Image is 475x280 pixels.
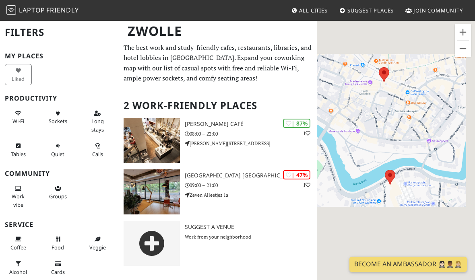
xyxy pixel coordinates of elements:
button: Cards [44,257,71,278]
button: Veggie [84,233,111,254]
img: Douwe Egberts Café [124,118,180,163]
h2: 2 Work-Friendly Places [124,93,312,118]
p: 09:00 – 21:00 [185,181,317,189]
a: Join Community [402,3,466,18]
span: People working [12,193,25,208]
h3: Suggest a Venue [185,224,317,231]
span: Food [52,244,64,251]
span: Group tables [49,193,67,200]
button: Work vibe [5,182,32,211]
a: Suggest a Venue Work from your neighborhood [119,221,317,266]
a: Stadskamer - Library Center Zwolle | 47% 1 [GEOGRAPHIC_DATA] [GEOGRAPHIC_DATA] 09:00 – 21:00 Zeve... [119,169,317,214]
button: Zoom in [455,24,471,40]
span: Quiet [51,150,64,158]
span: Friendly [46,6,78,14]
a: LaptopFriendly LaptopFriendly [6,4,79,18]
a: All Cities [288,3,331,18]
span: Join Community [413,7,463,14]
span: Veggie [89,244,106,251]
h3: [PERSON_NAME] Café [185,121,317,128]
div: | 47% [283,170,310,179]
button: Zoom out [455,41,471,57]
span: Coffee [10,244,26,251]
button: Groups [44,182,71,203]
p: 08:00 – 22:00 [185,130,317,138]
div: | 87% [283,119,310,128]
button: Calls [84,139,111,161]
h3: Community [5,170,114,177]
a: Douwe Egberts Café | 87% 1 [PERSON_NAME] Café 08:00 – 22:00 [PERSON_NAME][STREET_ADDRESS] [119,118,317,163]
p: 1 [303,181,310,189]
span: Power sockets [49,117,67,125]
p: Zeven Alleetjes 1a [185,191,317,199]
p: Work from your neighborhood [185,233,317,241]
span: Alcohol [9,268,27,276]
h1: Zwolle [121,20,315,42]
a: Suggest Places [336,3,397,18]
button: Coffee [5,233,32,254]
span: Work-friendly tables [11,150,26,158]
button: Food [44,233,71,254]
span: Credit cards [51,268,65,276]
button: Quiet [44,139,71,161]
button: Wi-Fi [5,107,32,128]
button: Alcohol [5,257,32,278]
h3: Productivity [5,95,114,102]
button: Long stays [84,107,111,136]
a: Become an Ambassador 🤵🏻‍♀️🤵🏾‍♂️🤵🏼‍♀️ [349,257,467,272]
span: Stable Wi-Fi [12,117,24,125]
span: All Cities [299,7,328,14]
button: Tables [5,139,32,161]
h3: Service [5,221,114,229]
p: The best work and study-friendly cafes, restaurants, libraries, and hotel lobbies in [GEOGRAPHIC_... [124,43,312,84]
span: Long stays [91,117,104,133]
img: Stadskamer - Library Center Zwolle [124,169,180,214]
span: Video/audio calls [92,150,103,158]
img: gray-place-d2bdb4477600e061c01bd816cc0f2ef0cfcb1ca9e3ad78868dd16fb2af073a21.png [124,221,180,266]
img: LaptopFriendly [6,5,16,15]
h2: Filters [5,20,114,45]
button: Sockets [44,107,71,128]
span: Suggest Places [347,7,394,14]
p: [PERSON_NAME][STREET_ADDRESS] [185,140,317,147]
h3: [GEOGRAPHIC_DATA] [GEOGRAPHIC_DATA] [185,172,317,179]
span: Laptop [19,6,45,14]
h3: My Places [5,52,114,60]
p: 1 [303,130,310,137]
